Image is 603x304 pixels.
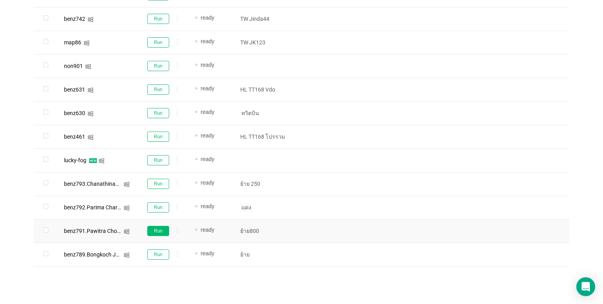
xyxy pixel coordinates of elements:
i: icon: windows [88,16,93,22]
button: Run [147,108,169,118]
div: benz630 [64,110,85,116]
i: icon: windows [124,229,130,234]
span: ready [201,203,214,209]
span: benz792.Parima Chartpipak [64,204,133,211]
div: map86 [64,40,81,45]
p: HL TT168 Vdo [240,86,298,93]
p: TW Jinda44 [240,15,298,23]
span: ready [201,109,214,115]
div: benz631 [64,87,85,92]
p: HL TT168 โปรรวม [240,133,298,141]
span: ready [201,227,214,233]
span: ready [201,85,214,92]
p: TW JK123 [240,38,298,46]
p: ย้าย 250 [240,180,298,188]
i: icon: windows [85,64,91,70]
i: icon: windows [88,87,93,93]
button: Run [147,179,169,189]
span: ready [201,179,214,186]
span: ทวิตบิน [240,109,260,117]
i: icon: windows [88,134,93,140]
i: icon: windows [88,111,93,117]
span: ready [201,62,214,68]
div: benz742 [64,16,85,22]
span: ready [201,132,214,139]
div: lucky-fog [64,157,86,163]
button: Run [147,61,169,71]
button: Run [147,155,169,165]
span: ready [201,156,214,162]
i: icon: windows [124,181,130,187]
i: icon: windows [99,158,104,164]
div: benz461 [64,134,85,139]
span: benz789.Bongkoch Jantarasab [64,251,141,258]
button: Run [147,226,169,236]
p: ย้าย [240,251,298,258]
i: icon: windows [124,252,130,258]
span: ready [201,38,214,44]
i: icon: windows [84,40,90,46]
button: Run [147,37,169,48]
span: ready [201,250,214,256]
div: non901 [64,63,83,69]
span: benz793.Chanathinad Natapiwat [64,181,146,187]
span: ready [201,15,214,21]
span: benz791.Pawitra Chotawanich [64,228,140,234]
button: Run [147,202,169,212]
span: แดง [240,203,252,211]
div: Open Intercom Messenger [576,277,595,296]
button: Run [147,84,169,95]
button: Run [147,132,169,142]
button: Run [147,14,169,24]
i: icon: windows [124,205,130,211]
button: Run [147,249,169,260]
p: ย้าย800 [240,227,298,235]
